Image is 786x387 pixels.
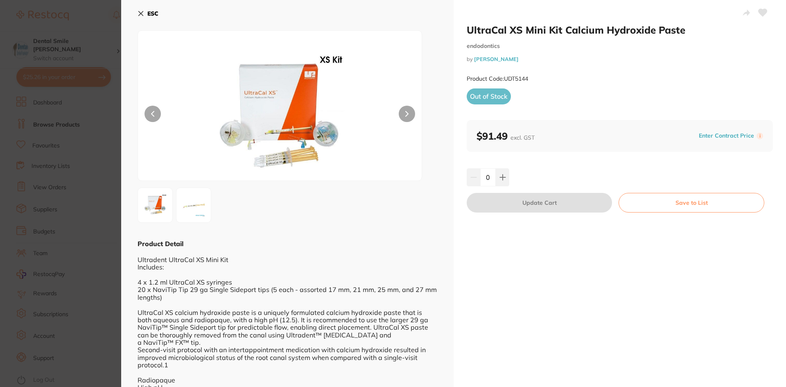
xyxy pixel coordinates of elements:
small: endodontics [467,43,773,50]
img: NDQuanBn [195,51,365,181]
button: ESC [138,7,158,20]
a: [PERSON_NAME] [474,56,519,62]
span: excl. GST [510,134,535,141]
button: Update Cart [467,193,612,213]
b: Product Detail [138,240,183,248]
label: i [757,133,763,139]
button: Enter Contract Price [696,132,757,140]
h2: UltraCal XS Mini Kit Calcium Hydroxide Paste [467,24,773,36]
img: NDQuanBn [140,190,170,220]
b: ESC [147,10,158,17]
b: $91.49 [477,130,535,142]
small: Product Code: UDT5144 [467,75,528,82]
small: by [467,56,773,62]
img: NDRfMi5qcGc [179,190,208,220]
button: Save to List [619,193,764,213]
span: Out of Stock [467,88,511,104]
